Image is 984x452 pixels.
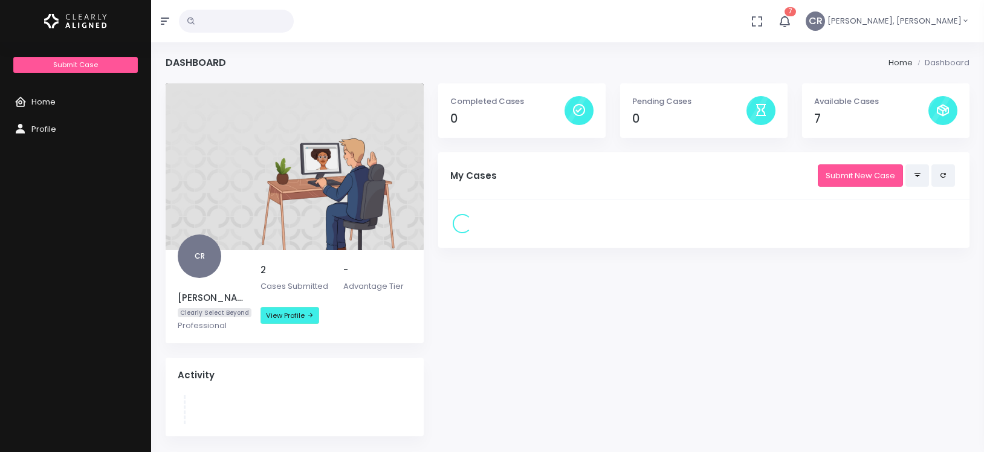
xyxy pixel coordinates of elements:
[785,7,796,16] span: 7
[178,234,221,278] span: CR
[806,11,825,31] span: CR
[827,15,962,27] span: [PERSON_NAME], [PERSON_NAME]
[261,265,329,276] h5: 2
[53,60,98,69] span: Submit Case
[13,57,137,73] a: Submit Case
[818,164,903,187] a: Submit New Case
[450,95,565,108] p: Completed Cases
[261,307,319,324] a: View Profile
[889,57,913,69] li: Home
[31,96,56,108] span: Home
[814,95,928,108] p: Available Cases
[343,280,412,292] p: Advantage Tier
[261,280,329,292] p: Cases Submitted
[450,170,818,181] h5: My Cases
[178,292,246,303] h5: [PERSON_NAME] [PERSON_NAME]
[178,308,251,317] span: Clearly Select Beyond
[343,265,412,276] h5: -
[178,370,412,381] h4: Activity
[814,112,928,126] h4: 7
[913,57,969,69] li: Dashboard
[178,320,246,332] p: Professional
[632,112,746,126] h4: 0
[166,57,226,68] h4: Dashboard
[632,95,746,108] p: Pending Cases
[31,123,56,135] span: Profile
[44,8,107,34] img: Logo Horizontal
[450,112,565,126] h4: 0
